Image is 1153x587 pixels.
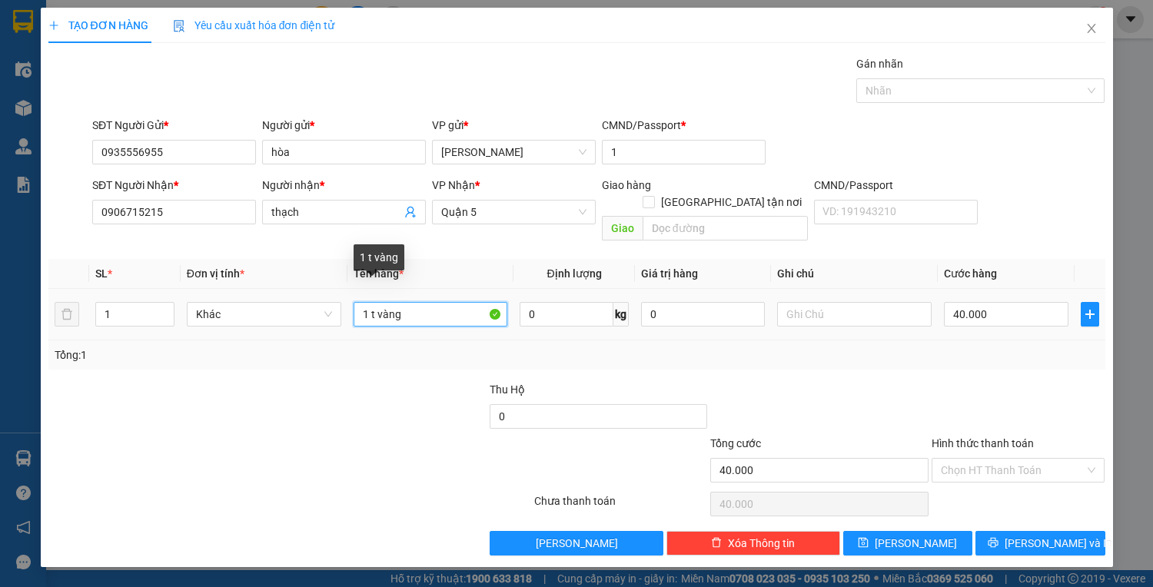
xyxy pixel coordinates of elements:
span: Quận 5 [441,201,586,224]
span: Khác [196,303,332,326]
div: SĐT Người Gửi [92,117,256,134]
span: [PERSON_NAME] [536,535,618,552]
span: Lê Hồng Phong [441,141,586,164]
b: [DOMAIN_NAME] [129,58,211,71]
input: Dọc đường [643,216,808,240]
button: Close [1070,8,1113,51]
span: plus [48,20,59,31]
li: (c) 2017 [129,73,211,92]
b: Trà Lan Viên [19,99,56,171]
span: Định lượng [547,267,602,280]
span: SL [95,267,108,280]
span: user-add [404,206,417,218]
span: delete [711,537,722,549]
input: 0 [641,302,765,327]
span: close [1085,22,1098,35]
label: Hình thức thanh toán [932,437,1034,449]
span: Giao hàng [602,179,651,191]
div: SĐT Người Nhận [92,177,256,194]
span: Thu Hộ [490,383,525,396]
label: Gán nhãn [856,58,903,70]
span: [GEOGRAPHIC_DATA] tận nơi [655,194,808,211]
span: Tổng cước [710,437,761,449]
b: Trà Lan Viên - Gửi khách hàng [95,22,152,174]
div: Người nhận [262,177,426,194]
span: [PERSON_NAME] [875,535,957,552]
input: VD: Bàn, Ghế [354,302,508,327]
button: save[PERSON_NAME] [843,531,972,555]
span: TẠO ĐƠN HÀNG [48,19,148,32]
button: delete [55,302,79,327]
span: Cước hàng [944,267,997,280]
div: Chưa thanh toán [533,492,709,519]
span: Xóa Thông tin [728,535,795,552]
th: Ghi chú [771,259,938,289]
div: Tổng: 1 [55,347,447,363]
div: CMND/Passport [814,177,978,194]
div: 1 t vàng [354,244,404,270]
button: plus [1081,302,1099,327]
span: kg [613,302,629,327]
input: Ghi Chú [777,302,932,327]
img: icon [173,20,185,32]
span: Giao [602,216,643,240]
button: [PERSON_NAME] [490,531,663,555]
span: Giá trị hàng [641,267,698,280]
span: Yêu cầu xuất hóa đơn điện tử [173,19,335,32]
div: CMND/Passport [602,117,766,134]
button: printer[PERSON_NAME] và In [975,531,1105,555]
span: save [858,537,869,549]
span: [PERSON_NAME] và In [1005,535,1112,552]
img: logo.jpg [167,19,204,56]
span: VP Nhận [432,179,475,191]
div: VP gửi [432,117,596,134]
span: plus [1082,308,1098,320]
button: deleteXóa Thông tin [666,531,840,555]
span: Đơn vị tính [187,267,244,280]
span: printer [988,537,998,549]
div: Người gửi [262,117,426,134]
